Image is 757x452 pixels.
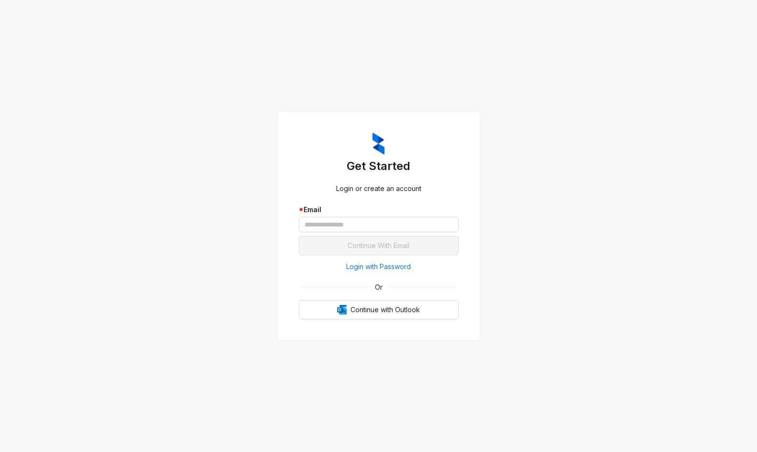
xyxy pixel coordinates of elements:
[337,305,347,315] img: Outlook
[350,305,420,315] span: Continue with Outlook
[299,183,459,194] div: Login or create an account
[299,300,459,319] button: OutlookContinue with Outlook
[346,261,411,272] span: Login with Password
[299,204,459,215] div: Email
[299,236,459,255] button: Continue With Email
[299,259,459,274] button: Login with Password
[373,133,384,155] img: ZumaIcon
[299,158,459,174] h3: Get Started
[368,282,389,293] span: Or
